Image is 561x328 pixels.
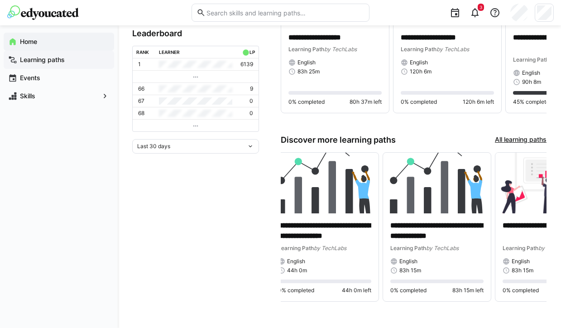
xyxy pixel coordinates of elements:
[342,287,371,294] span: 44h 0m left
[522,69,540,77] span: English
[287,258,305,265] span: English
[522,78,541,86] span: 90h 8m
[249,110,253,117] p: 0
[206,9,364,17] input: Search skills and learning paths…
[138,97,144,105] p: 67
[287,267,307,274] span: 44h 0m
[512,258,530,265] span: English
[401,98,437,106] span: 0% completed
[495,135,547,145] a: All learning paths
[479,5,482,10] span: 3
[512,267,533,274] span: 83h 15m
[463,98,494,106] span: 120h 6m left
[399,258,417,265] span: English
[452,287,484,294] span: 83h 15m left
[383,153,491,213] img: image
[278,245,314,251] span: Learning Path
[281,135,396,145] h3: Discover more learning paths
[324,46,357,53] span: by TechLabs
[240,61,253,68] p: 6139
[410,68,432,75] span: 120h 6m
[136,49,149,55] div: Rank
[297,59,316,66] span: English
[132,29,259,39] h3: Leaderboard
[436,46,469,53] span: by TechLabs
[159,49,180,55] div: Learner
[390,245,426,251] span: Learning Path
[138,61,141,68] p: 1
[297,68,320,75] span: 83h 25m
[137,143,170,150] span: Last 30 days
[138,85,144,92] p: 66
[513,56,549,63] span: Learning Path
[503,245,538,251] span: Learning Path
[390,287,427,294] span: 0% completed
[288,98,325,106] span: 0% completed
[401,46,436,53] span: Learning Path
[399,267,421,274] span: 83h 15m
[350,98,382,106] span: 80h 37m left
[250,85,253,92] p: 9
[278,287,314,294] span: 0% completed
[314,245,346,251] span: by TechLabs
[249,97,253,105] p: 0
[513,98,552,106] span: 45% completed
[288,46,324,53] span: Learning Path
[138,110,144,117] p: 68
[426,245,459,251] span: by TechLabs
[503,287,539,294] span: 0% completed
[249,49,255,55] div: LP
[410,59,428,66] span: English
[271,153,379,213] img: image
